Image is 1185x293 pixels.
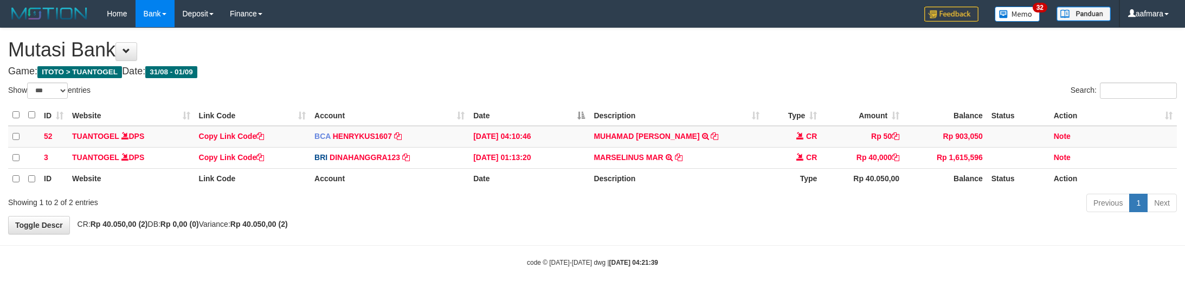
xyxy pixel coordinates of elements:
[1071,82,1177,99] label: Search:
[230,220,288,228] strong: Rp 40.050,00 (2)
[469,126,589,148] td: [DATE] 04:10:46
[1129,194,1148,212] a: 1
[764,105,821,126] th: Type: activate to sort column ascending
[675,153,682,162] a: Copy MARSELINUS MAR to clipboard
[892,132,899,141] a: Copy Rp 50 to clipboard
[904,105,987,126] th: Balance
[333,132,392,141] a: HENRYKUS1607
[314,153,327,162] span: BRI
[589,105,764,126] th: Description: activate to sort column ascending
[37,66,122,78] span: ITOTO > TUANTOGEL
[711,132,718,141] a: Copy MUHAMAD RAVI ALFAR to clipboard
[821,105,904,126] th: Amount: activate to sort column ascending
[469,105,589,126] th: Date: activate to sort column descending
[821,147,904,168] td: Rp 40,000
[195,105,310,126] th: Link Code: activate to sort column ascending
[314,132,331,141] span: BCA
[904,147,987,168] td: Rp 1,615,596
[310,105,469,126] th: Account: activate to sort column ascending
[8,5,91,22] img: MOTION_logo.png
[195,168,310,189] th: Link Code
[924,7,978,22] img: Feedback.jpg
[1049,168,1177,189] th: Action
[469,147,589,168] td: [DATE] 01:13:20
[1057,7,1111,21] img: panduan.png
[1100,82,1177,99] input: Search:
[987,105,1049,126] th: Status
[527,259,658,266] small: code © [DATE]-[DATE] dwg |
[1054,153,1071,162] a: Note
[1086,194,1130,212] a: Previous
[594,153,663,162] a: MARSELINUS MAR
[145,66,197,78] span: 31/08 - 01/09
[821,168,904,189] th: Rp 40.050,00
[330,153,400,162] a: DINAHANGGRA123
[68,126,195,148] td: DPS
[589,168,764,189] th: Description
[199,153,265,162] a: Copy Link Code
[904,126,987,148] td: Rp 903,050
[68,168,195,189] th: Website
[40,105,68,126] th: ID: activate to sort column ascending
[160,220,199,228] strong: Rp 0,00 (0)
[594,132,699,141] a: MUHAMAD [PERSON_NAME]
[27,82,68,99] select: Showentries
[8,39,1177,61] h1: Mutasi Bank
[892,153,899,162] a: Copy Rp 40,000 to clipboard
[44,132,53,141] span: 52
[394,132,402,141] a: Copy HENRYKUS1607 to clipboard
[609,259,658,266] strong: [DATE] 04:21:39
[764,168,821,189] th: Type
[469,168,589,189] th: Date
[1054,132,1071,141] a: Note
[1147,194,1177,212] a: Next
[310,168,469,189] th: Account
[806,132,817,141] span: CR
[91,220,148,228] strong: Rp 40.050,00 (2)
[402,153,410,162] a: Copy DINAHANGGRA123 to clipboard
[995,7,1040,22] img: Button%20Memo.svg
[821,126,904,148] td: Rp 50
[1049,105,1177,126] th: Action: activate to sort column ascending
[1033,3,1047,12] span: 32
[68,147,195,168] td: DPS
[987,168,1049,189] th: Status
[8,216,70,234] a: Toggle Descr
[72,132,119,141] a: TUANTOGEL
[8,193,486,208] div: Showing 1 to 2 of 2 entries
[199,132,265,141] a: Copy Link Code
[40,168,68,189] th: ID
[904,168,987,189] th: Balance
[68,105,195,126] th: Website: activate to sort column ascending
[44,153,48,162] span: 3
[806,153,817,162] span: CR
[8,66,1177,77] h4: Game: Date:
[72,153,119,162] a: TUANTOGEL
[8,82,91,99] label: Show entries
[72,220,288,228] span: CR: DB: Variance:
